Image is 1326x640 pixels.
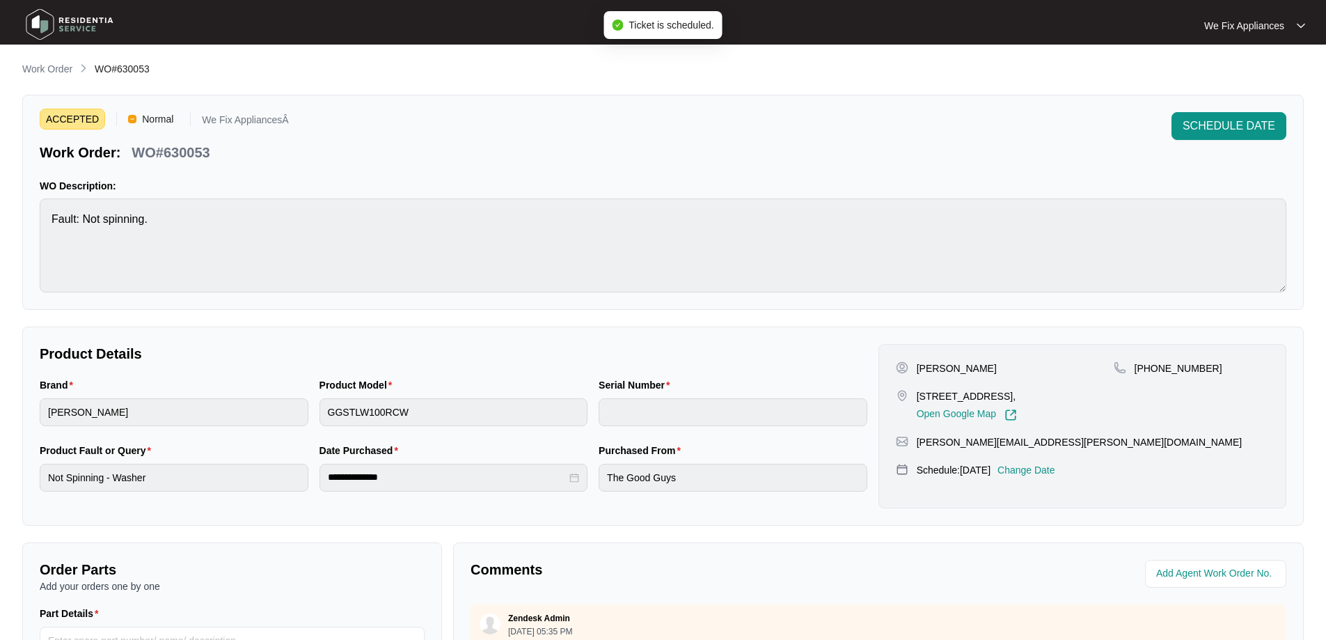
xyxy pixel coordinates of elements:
input: Brand [40,398,308,426]
p: Schedule: [DATE] [917,463,990,477]
a: Open Google Map [917,409,1017,421]
p: We Fix AppliancesÂ [202,115,288,130]
p: WO#630053 [132,143,210,162]
img: map-pin [1114,361,1126,374]
p: Work Order: [40,143,120,162]
p: [PERSON_NAME] [917,361,997,375]
p: [STREET_ADDRESS], [917,389,1017,403]
img: residentia service logo [21,3,118,45]
p: Zendesk Admin [508,613,570,624]
img: Vercel Logo [128,115,136,123]
label: Part Details [40,607,104,621]
label: Product Fault or Query [40,444,157,458]
input: Purchased From [599,464,867,492]
p: Comments [471,560,869,579]
input: Product Model [319,398,588,426]
p: [DATE] 05:35 PM [508,627,572,636]
label: Serial Number [599,378,675,392]
img: user.svg [480,614,500,634]
img: chevron-right [78,63,89,74]
span: Normal [136,109,179,130]
input: Product Fault or Query [40,464,308,492]
p: [PERSON_NAME][EMAIL_ADDRESS][PERSON_NAME][DOMAIN_NAME] [917,435,1242,449]
input: Serial Number [599,398,867,426]
p: [PHONE_NUMBER] [1135,361,1222,375]
p: Order Parts [40,560,425,579]
p: We Fix Appliances [1204,19,1284,33]
span: WO#630053 [95,63,150,75]
label: Brand [40,378,79,392]
img: map-pin [896,463,908,476]
input: Date Purchased [328,470,567,485]
img: Link-External [1004,409,1017,421]
label: Date Purchased [319,444,404,458]
p: Work Order [22,62,72,76]
span: check-circle [612,19,623,31]
label: Product Model [319,378,398,392]
p: WO Description: [40,179,1286,193]
img: user-pin [896,361,908,374]
label: Purchased From [599,444,686,458]
input: Add Agent Work Order No. [1156,565,1278,582]
p: Product Details [40,344,867,364]
a: Work Order [19,62,75,77]
img: dropdown arrow [1297,22,1305,29]
span: Ticket is scheduled. [629,19,713,31]
button: SCHEDULE DATE [1171,112,1286,140]
span: ACCEPTED [40,109,105,130]
textarea: Fault: Not spinning. [40,198,1286,292]
p: Add your orders one by one [40,579,425,593]
img: map-pin [896,435,908,448]
img: map-pin [896,389,908,402]
p: Change Date [997,463,1055,477]
span: SCHEDULE DATE [1183,118,1275,134]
